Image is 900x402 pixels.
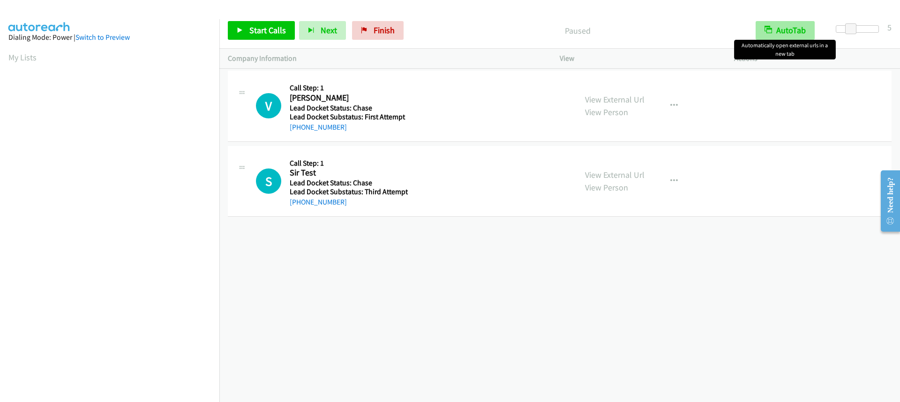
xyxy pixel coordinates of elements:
a: View External Url [585,94,645,105]
h2: [PERSON_NAME] [290,93,405,103]
div: The call is yet to be attempted [256,168,281,194]
button: AutoTab [756,21,815,40]
h5: Call Step: 1 [290,83,405,93]
h5: Lead Docket Substatus: First Attempt [290,112,405,122]
h1: S [256,168,281,194]
span: Finish [374,25,395,36]
a: [PHONE_NUMBER] [290,197,347,206]
h5: Lead Docket Status: Chase [290,178,408,188]
div: Automatically open external urls in a new tab [734,40,835,59]
h2: Sir Test [290,168,405,178]
a: View Person [585,182,628,193]
a: [PHONE_NUMBER] [290,123,347,132]
div: 5 [887,21,892,34]
h5: Lead Docket Status: Chase [290,103,405,113]
a: Finish [352,21,404,40]
p: View [560,53,717,64]
a: Start Calls [228,21,295,40]
a: View Person [585,107,628,117]
div: Dialing Mode: Power | [8,32,211,43]
h1: V [256,93,281,118]
iframe: Resource Center [873,164,900,238]
p: Paused [416,24,739,37]
a: Switch to Preview [75,33,130,42]
span: Next [321,25,337,36]
span: Start Calls [249,25,286,36]
button: Next [299,21,346,40]
a: My Lists [8,52,37,63]
h5: Lead Docket Substatus: Third Attempt [290,187,408,197]
h5: Call Step: 1 [290,159,408,168]
p: Company Information [228,53,543,64]
a: View External Url [585,169,645,180]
